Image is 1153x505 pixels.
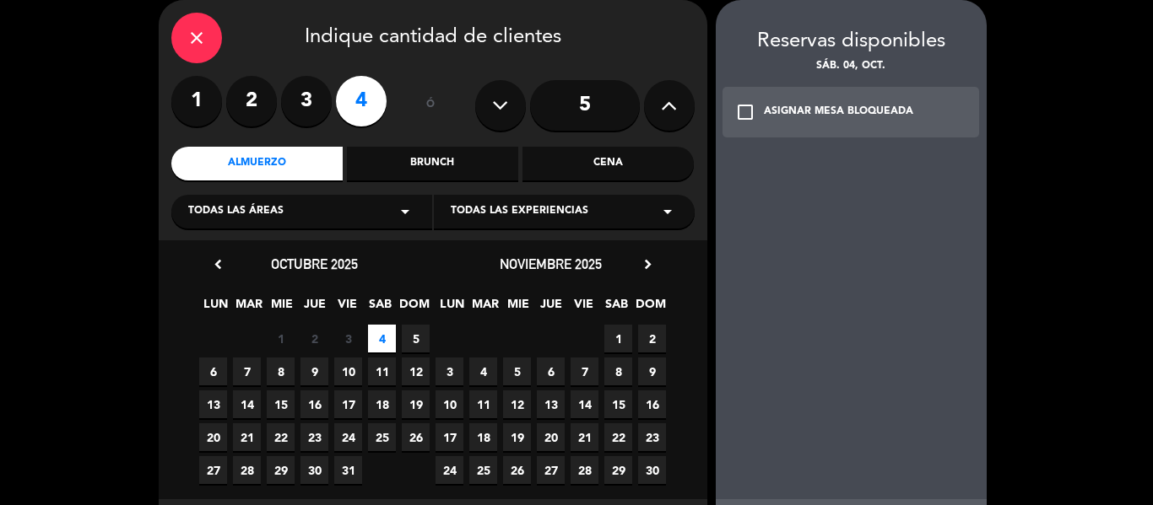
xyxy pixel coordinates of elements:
span: 29 [267,456,295,484]
label: 3 [281,76,332,126]
span: 21 [233,423,261,451]
span: JUE [537,294,565,322]
span: 17 [436,423,463,451]
span: DOM [636,294,663,322]
span: 17 [334,390,362,418]
span: 12 [503,390,531,418]
span: MAR [235,294,263,322]
span: 22 [604,423,632,451]
span: SAB [603,294,631,322]
span: 22 [267,423,295,451]
span: 1 [604,325,632,352]
span: 7 [571,357,598,385]
span: SAB [366,294,394,322]
span: 11 [469,390,497,418]
span: 13 [199,390,227,418]
span: 3 [334,325,362,352]
span: MIE [268,294,295,322]
div: Almuerzo [171,147,343,180]
i: close [187,28,207,48]
i: arrow_drop_down [658,201,678,222]
span: 6 [199,357,227,385]
span: 5 [402,325,430,352]
span: 24 [334,423,362,451]
span: 28 [571,456,598,484]
span: 12 [402,357,430,385]
span: 26 [503,456,531,484]
span: 28 [233,456,261,484]
span: 19 [402,390,430,418]
span: 18 [469,423,497,451]
span: 3 [436,357,463,385]
span: VIE [333,294,361,322]
span: noviembre 2025 [500,255,602,272]
div: Reservas disponibles [716,25,987,58]
span: 2 [300,325,328,352]
div: sáb. 04, oct. [716,58,987,75]
span: MAR [471,294,499,322]
span: 20 [537,423,565,451]
span: 25 [368,423,396,451]
span: 15 [604,390,632,418]
span: LUN [438,294,466,322]
span: 11 [368,357,396,385]
span: 14 [233,390,261,418]
div: ASIGNAR MESA BLOQUEADA [764,104,913,121]
span: 16 [638,390,666,418]
span: 4 [368,325,396,352]
span: 20 [199,423,227,451]
span: 26 [402,423,430,451]
span: 8 [267,357,295,385]
span: 6 [537,357,565,385]
span: 23 [638,423,666,451]
span: 25 [469,456,497,484]
label: 4 [336,76,387,126]
span: 23 [300,423,328,451]
span: 16 [300,390,328,418]
span: 10 [436,390,463,418]
div: ó [403,76,458,135]
span: 31 [334,456,362,484]
span: 30 [638,456,666,484]
span: octubre 2025 [271,255,358,272]
span: 15 [267,390,295,418]
span: MIE [504,294,532,322]
div: Cena [522,147,694,180]
span: VIE [570,294,598,322]
span: 2 [638,325,666,352]
span: 27 [537,456,565,484]
span: 24 [436,456,463,484]
span: 10 [334,357,362,385]
span: Todas las áreas [188,203,284,220]
span: 4 [469,357,497,385]
i: chevron_left [209,255,227,273]
span: DOM [399,294,427,322]
span: 14 [571,390,598,418]
span: 18 [368,390,396,418]
span: 30 [300,456,328,484]
span: 8 [604,357,632,385]
span: 19 [503,423,531,451]
label: 2 [226,76,277,126]
i: chevron_right [639,255,657,273]
span: 5 [503,357,531,385]
span: JUE [300,294,328,322]
span: LUN [202,294,230,322]
span: 21 [571,423,598,451]
div: Indique cantidad de clientes [171,13,695,63]
div: Brunch [347,147,518,180]
label: 1 [171,76,222,126]
span: 1 [267,325,295,352]
i: check_box_outline_blank [735,102,755,122]
i: arrow_drop_down [395,201,415,222]
span: 27 [199,456,227,484]
span: 9 [300,357,328,385]
span: 29 [604,456,632,484]
span: 13 [537,390,565,418]
span: 7 [233,357,261,385]
span: Todas las experiencias [451,203,588,220]
span: 9 [638,357,666,385]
